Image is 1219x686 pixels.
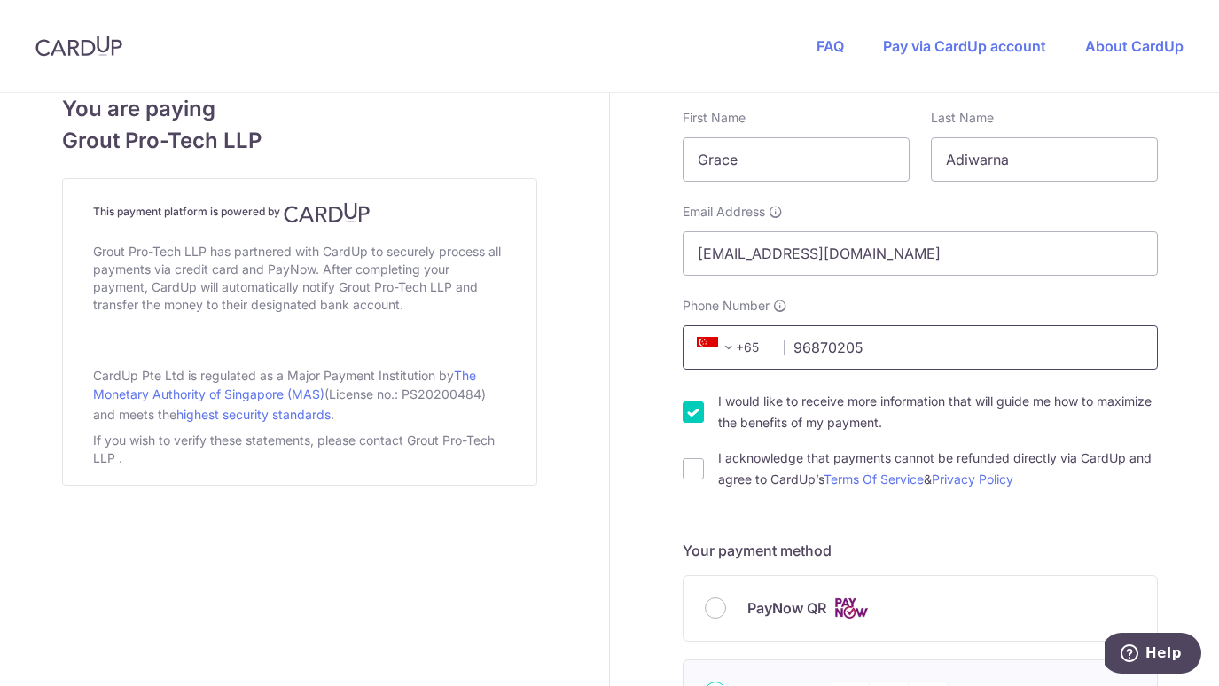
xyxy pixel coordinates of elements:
iframe: Opens a widget where you can find more information [1105,633,1201,677]
h4: This payment platform is powered by [93,202,506,223]
span: Phone Number [683,297,770,315]
span: +65 [692,337,771,358]
a: Pay via CardUp account [883,37,1046,55]
h5: Your payment method [683,540,1158,561]
label: I acknowledge that payments cannot be refunded directly via CardUp and agree to CardUp’s & [718,448,1158,490]
a: About CardUp [1085,37,1184,55]
div: CardUp Pte Ltd is regulated as a Major Payment Institution by (License no.: PS20200484) and meets... [93,361,506,428]
label: Last Name [931,109,994,127]
span: Grout Pro-Tech LLP [62,125,537,157]
label: First Name [683,109,746,127]
a: FAQ [817,37,844,55]
div: PayNow QR Cards logo [705,597,1136,620]
div: If you wish to verify these statements, please contact Grout Pro-Tech LLP . [93,428,506,471]
input: First name [683,137,910,182]
span: +65 [697,337,739,358]
span: PayNow QR [747,597,826,619]
span: Email Address [683,203,765,221]
input: Last name [931,137,1158,182]
a: highest security standards [176,407,331,422]
div: Grout Pro-Tech LLP has partnered with CardUp to securely process all payments via credit card and... [93,239,506,317]
a: Privacy Policy [932,472,1013,487]
img: CardUp [35,35,122,57]
label: I would like to receive more information that will guide me how to maximize the benefits of my pa... [718,391,1158,433]
img: CardUp [284,202,371,223]
span: You are paying [62,93,537,125]
img: Cards logo [833,597,869,620]
a: Terms Of Service [824,472,924,487]
input: Email address [683,231,1158,276]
